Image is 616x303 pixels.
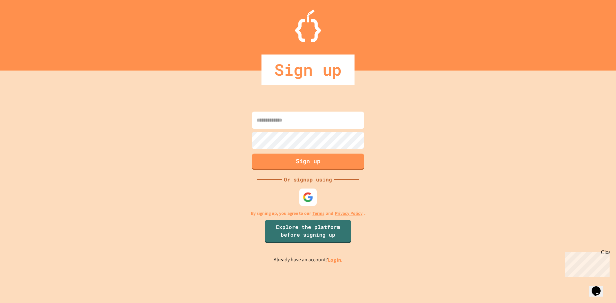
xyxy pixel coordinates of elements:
div: Or signup using [282,176,334,183]
img: Logo.svg [295,10,321,42]
button: Sign up [252,154,364,170]
a: Log in. [328,257,343,263]
iframe: chat widget [563,249,610,277]
a: Terms [312,210,324,217]
p: Already have an account? [274,256,343,264]
p: By signing up, you agree to our and . [251,210,365,217]
div: Chat with us now!Close [3,3,44,41]
div: Sign up [261,55,355,85]
iframe: chat widget [589,277,610,297]
a: Privacy Policy [335,210,363,217]
a: Explore the platform before signing up [265,220,351,243]
img: google-icon.svg [303,192,313,202]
